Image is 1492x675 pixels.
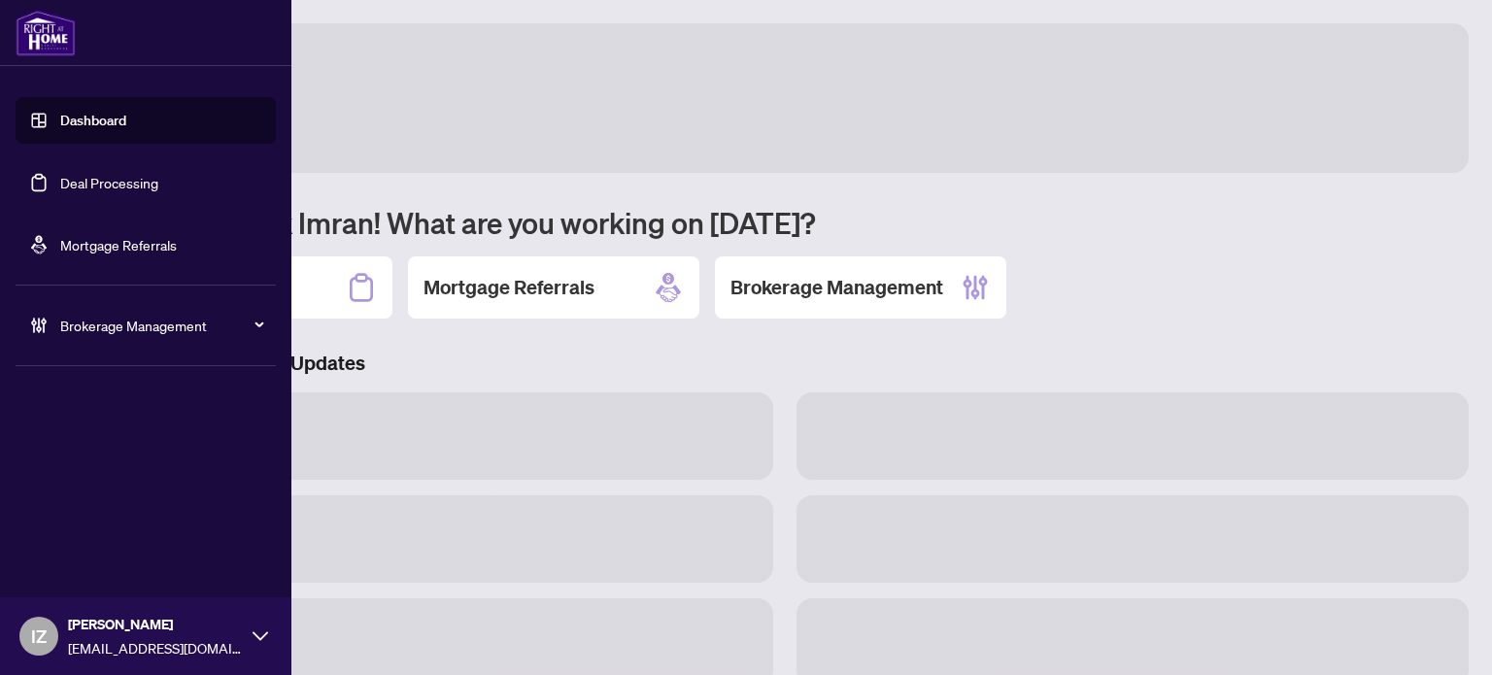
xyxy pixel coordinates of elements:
[60,315,262,336] span: Brokerage Management
[424,274,594,301] h2: Mortgage Referrals
[60,236,177,253] a: Mortgage Referrals
[31,623,47,650] span: IZ
[68,637,243,658] span: [EMAIL_ADDRESS][DOMAIN_NAME]
[101,204,1469,241] h1: Welcome back Imran! What are you working on [DATE]?
[60,112,126,129] a: Dashboard
[16,10,76,56] img: logo
[60,174,158,191] a: Deal Processing
[730,274,943,301] h2: Brokerage Management
[101,350,1469,377] h3: Brokerage & Industry Updates
[68,614,243,635] span: [PERSON_NAME]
